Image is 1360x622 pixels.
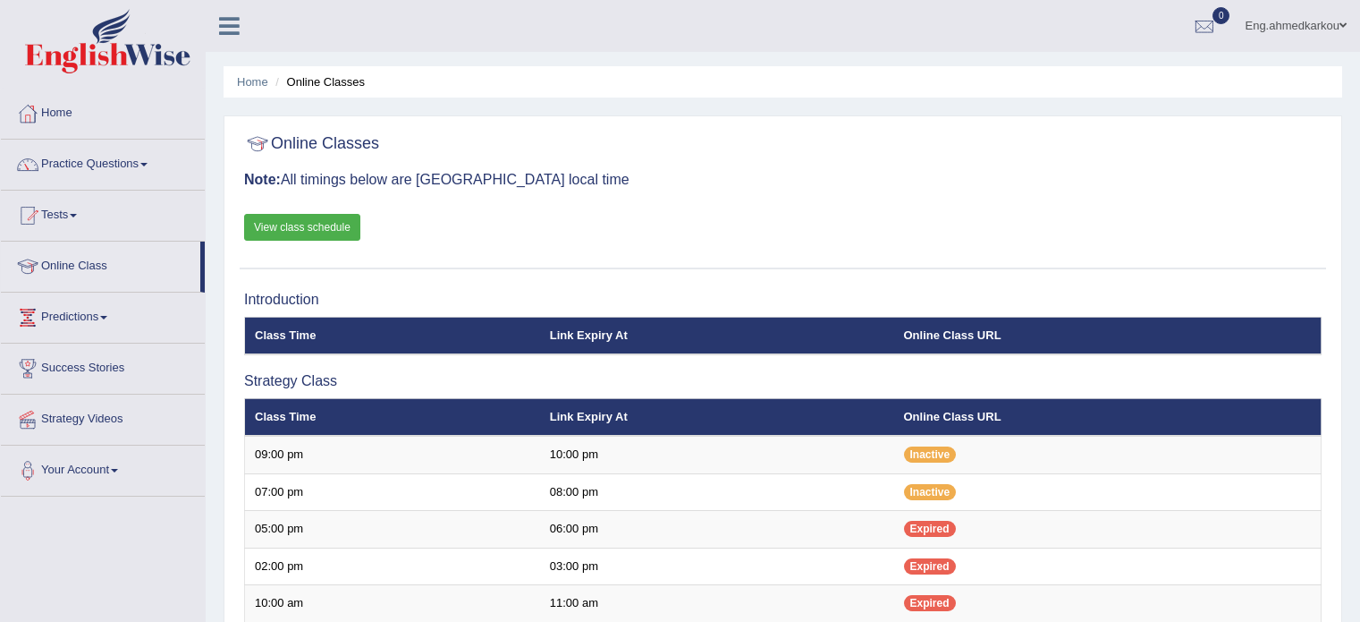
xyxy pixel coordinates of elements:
[904,447,957,463] span: Inactive
[1,446,205,490] a: Your Account
[244,214,360,241] a: View class schedule
[1,344,205,388] a: Success Stories
[245,548,540,585] td: 02:00 pm
[1,242,200,286] a: Online Class
[271,73,365,90] li: Online Classes
[1212,7,1230,24] span: 0
[894,398,1322,436] th: Online Class URL
[904,558,956,575] span: Expired
[244,172,1322,188] h3: All timings below are [GEOGRAPHIC_DATA] local time
[244,172,281,187] b: Note:
[894,317,1322,354] th: Online Class URL
[237,75,268,89] a: Home
[245,398,540,436] th: Class Time
[1,293,205,337] a: Predictions
[244,292,1322,308] h3: Introduction
[245,473,540,511] td: 07:00 pm
[244,131,379,158] h2: Online Classes
[1,89,205,133] a: Home
[244,373,1322,389] h3: Strategy Class
[245,436,540,473] td: 09:00 pm
[540,473,894,511] td: 08:00 pm
[904,484,957,500] span: Inactive
[540,548,894,585] td: 03:00 pm
[540,317,894,354] th: Link Expiry At
[1,191,205,235] a: Tests
[540,436,894,473] td: 10:00 pm
[904,521,956,537] span: Expired
[1,140,205,184] a: Practice Questions
[540,511,894,549] td: 06:00 pm
[245,511,540,549] td: 05:00 pm
[245,317,540,354] th: Class Time
[904,595,956,611] span: Expired
[540,398,894,436] th: Link Expiry At
[1,395,205,439] a: Strategy Videos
